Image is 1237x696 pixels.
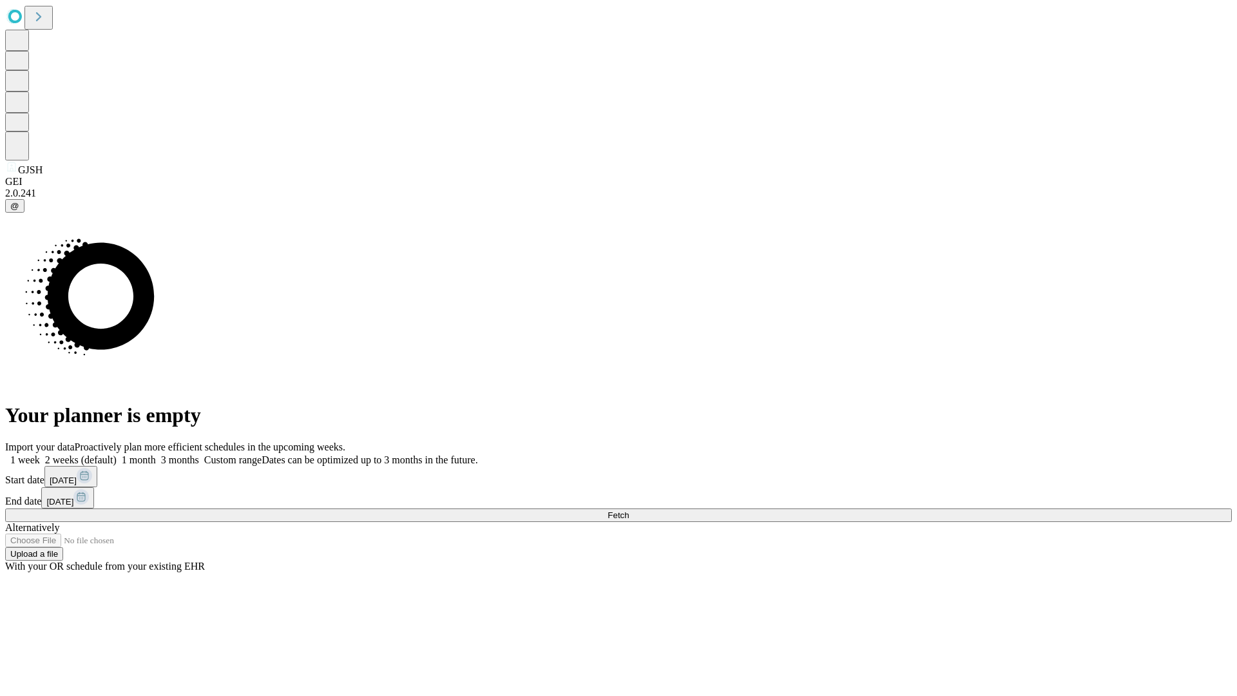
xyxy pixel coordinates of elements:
button: [DATE] [44,466,97,487]
span: Dates can be optimized up to 3 months in the future. [262,454,477,465]
button: Fetch [5,508,1232,522]
div: Start date [5,466,1232,487]
span: 3 months [161,454,199,465]
span: Proactively plan more efficient schedules in the upcoming weeks. [75,441,345,452]
h1: Your planner is empty [5,403,1232,427]
div: GEI [5,176,1232,188]
span: Import your data [5,441,75,452]
button: Upload a file [5,547,63,561]
button: @ [5,199,24,213]
span: @ [10,201,19,211]
div: End date [5,487,1232,508]
span: Alternatively [5,522,59,533]
span: [DATE] [46,497,73,507]
span: 2 weeks (default) [45,454,117,465]
span: 1 week [10,454,40,465]
span: With your OR schedule from your existing EHR [5,561,205,572]
span: Fetch [608,510,629,520]
button: [DATE] [41,487,94,508]
div: 2.0.241 [5,188,1232,199]
span: [DATE] [50,476,77,485]
span: 1 month [122,454,156,465]
span: Custom range [204,454,262,465]
span: GJSH [18,164,43,175]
